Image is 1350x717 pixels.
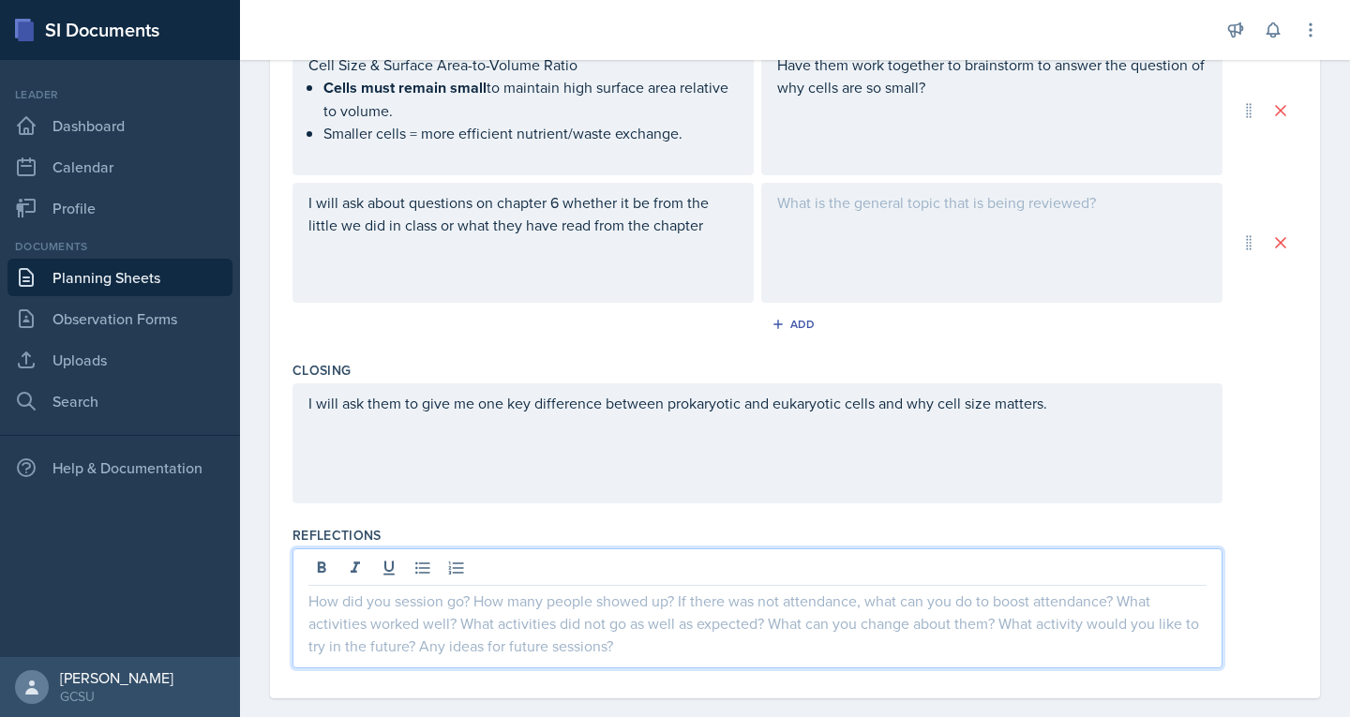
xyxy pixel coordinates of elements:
a: Profile [7,189,232,227]
strong: Cells must remain small [323,77,487,98]
a: Dashboard [7,107,232,144]
div: GCSU [60,687,173,706]
label: Reflections [292,526,382,545]
a: Calendar [7,148,232,186]
div: Documents [7,238,232,255]
div: Add [775,317,816,332]
button: Add [765,310,826,338]
p: I will ask about questions on chapter 6 whether it be from the little we did in class or what the... [308,191,738,236]
label: Closing [292,361,351,380]
a: Observation Forms [7,300,232,337]
p: to maintain high surface area relative to volume. [323,76,738,122]
div: [PERSON_NAME] [60,668,173,687]
p: I will ask them to give me one key difference between prokaryotic and eukaryotic cells and why ce... [308,392,1207,414]
div: Help & Documentation [7,449,232,486]
p: Have them work together to brainstorm to answer the question of why cells are so small? [777,53,1207,98]
div: Leader [7,86,232,103]
p: Smaller cells = more efficient nutrient/waste exchange. [323,122,738,144]
p: Cell Size & Surface Area-to-Volume Ratio [308,53,738,76]
a: Uploads [7,341,232,379]
a: Planning Sheets [7,259,232,296]
a: Search [7,382,232,420]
